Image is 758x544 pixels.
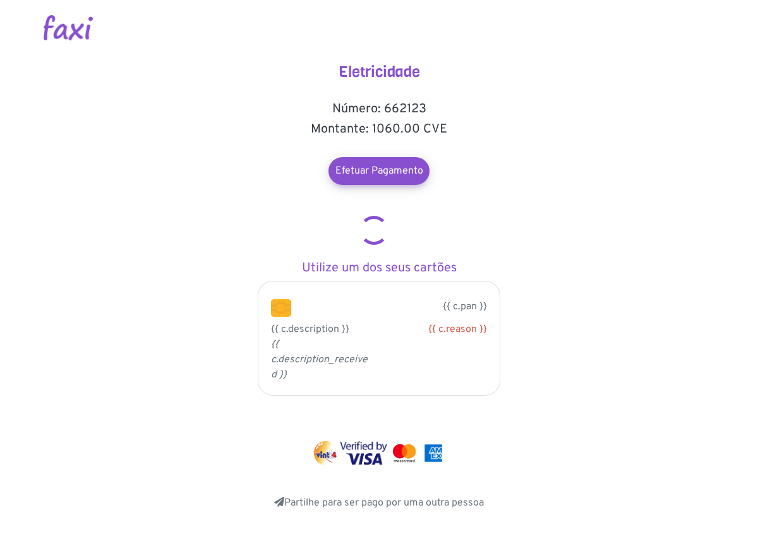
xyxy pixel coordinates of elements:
h5: Montante: 1060.00 CVE [253,122,505,137]
span: {{ c.description }} [271,323,349,336]
i: {{ c.description_received }} [271,338,368,381]
a: Partilhe para ser pago por uma outra pessoa [274,497,484,509]
img: visa [340,441,387,465]
img: mastercard [421,441,445,465]
img: chip.png [271,299,291,317]
p: {{ c.pan }} [310,299,487,314]
h4: Eletricidade [253,63,505,81]
h5: Utilize um dos seus cartões [253,261,505,276]
a: Efetuar Pagamento [328,157,430,185]
img: mastercard [390,441,419,465]
div: {{ c.reason }} [388,322,487,337]
h5: Número: 662123 [253,102,505,117]
img: vinti4 [313,441,338,465]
